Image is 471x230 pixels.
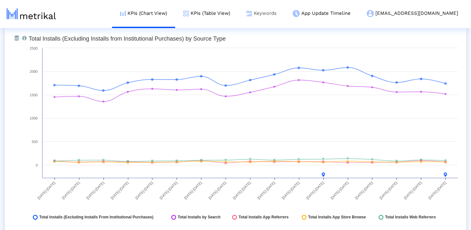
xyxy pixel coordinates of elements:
tspan: Total Installs (Excluding Installs from Institutional Purchases) by Source Type [29,35,226,42]
img: my-account-menu-icon.png [367,10,374,17]
span: Total Installs by Search [178,215,221,220]
text: [DATE]-[DATE] [257,181,276,200]
span: Total Installs (Excluding Installs From Institutional Purchases) [39,215,154,220]
img: kpi-chart-menu-icon.png [120,11,126,16]
text: [DATE]-[DATE] [208,181,227,200]
text: [DATE]-[DATE] [428,181,447,200]
text: [DATE]-[DATE] [330,181,349,200]
text: [DATE]-[DATE] [403,181,422,200]
text: 1500 [30,93,38,97]
img: app-update-menu-icon.png [293,10,300,17]
text: [DATE]-[DATE] [159,181,178,200]
text: [DATE]-[DATE] [183,181,203,200]
text: 500 [32,140,38,144]
text: [DATE]-[DATE] [37,181,56,200]
span: Total Installs Web Referrers [385,215,436,220]
text: [DATE]-[DATE] [354,181,373,200]
text: [DATE]-[DATE] [61,181,80,200]
text: [DATE]-[DATE] [232,181,251,200]
span: Total Installs App Store Browse [308,215,366,220]
text: 1000 [30,116,38,120]
img: kpi-table-menu-icon.png [183,11,189,16]
text: [DATE]-[DATE] [281,181,300,200]
text: 0 [36,163,38,167]
text: 2500 [30,46,38,50]
img: metrical-logo-light.png [7,8,56,19]
span: Total Installs App Referrers [239,215,288,220]
text: [DATE]-[DATE] [379,181,398,200]
text: [DATE]-[DATE] [306,181,325,200]
img: keywords.png [246,11,252,16]
text: 2000 [30,70,38,73]
text: [DATE]-[DATE] [134,181,154,200]
text: [DATE]-[DATE] [86,181,105,200]
text: [DATE]-[DATE] [110,181,129,200]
